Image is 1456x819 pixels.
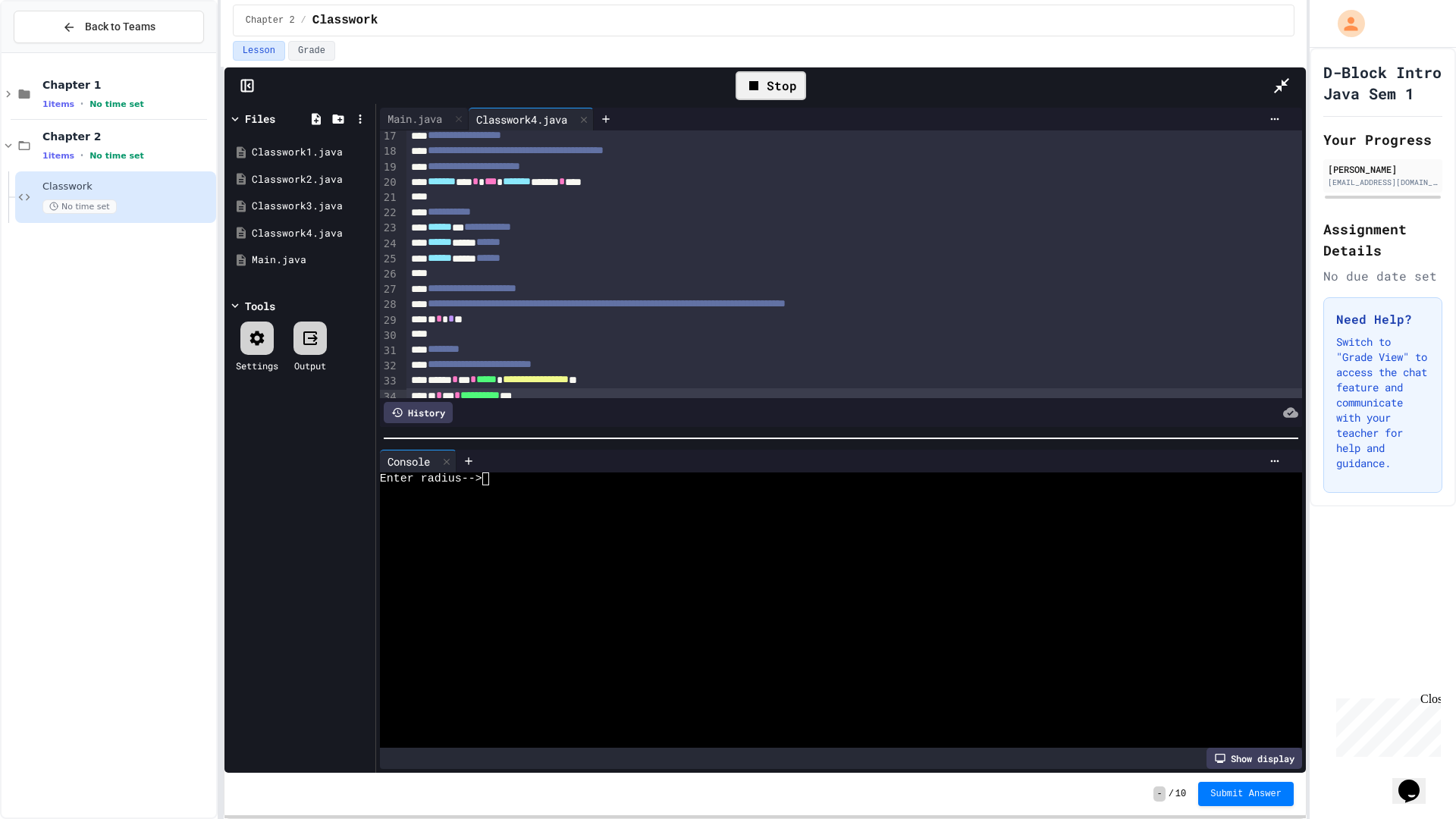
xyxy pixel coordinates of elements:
[380,328,399,344] div: 30
[380,282,399,297] div: 27
[252,145,370,160] div: Classwork1.java
[294,359,326,372] div: Output
[1336,334,1429,471] p: Switch to "Grade View" to access the chat feature and communicate with your teacher for help and ...
[380,359,399,374] div: 32
[252,172,370,187] div: Classwork2.java
[245,298,275,314] div: Tools
[380,313,399,328] div: 29
[1322,6,1369,41] div: My Account
[1198,782,1294,806] button: Submit Answer
[42,180,213,193] span: Classwork
[252,199,370,214] div: Classwork3.java
[380,374,399,389] div: 33
[301,14,306,27] span: /
[1323,267,1442,285] div: No due date set
[245,111,275,127] div: Files
[288,41,335,61] button: Grade
[42,130,213,143] span: Chapter 2
[380,297,399,312] div: 28
[42,99,74,109] span: 1 items
[380,144,399,159] div: 18
[380,190,399,206] div: 21
[252,253,370,268] div: Main.java
[380,450,457,472] div: Console
[469,111,575,127] div: Classwork4.java
[380,453,438,469] div: Console
[380,160,399,175] div: 19
[42,78,213,92] span: Chapter 1
[14,11,204,43] button: Back to Teams
[1323,218,1442,261] h2: Assignment Details
[380,129,399,144] div: 17
[1336,310,1429,328] h3: Need Help?
[89,151,144,161] span: No time set
[380,108,469,130] div: Main.java
[246,14,295,27] span: Chapter 2
[380,175,399,190] div: 20
[89,99,144,109] span: No time set
[1153,786,1165,802] span: -
[380,206,399,221] div: 22
[380,111,450,127] div: Main.java
[1392,758,1441,804] iframe: chat widget
[1210,788,1282,800] span: Submit Answer
[233,41,285,61] button: Lesson
[380,221,399,236] div: 23
[1175,788,1186,800] span: 10
[1330,692,1441,757] iframe: chat widget
[380,344,399,359] div: 31
[380,472,482,485] span: Enter radius-->
[80,98,83,110] span: •
[380,252,399,267] div: 25
[6,6,105,96] div: Chat with us now!Close
[1169,788,1174,800] span: /
[252,226,370,241] div: Classwork4.java
[380,390,399,405] div: 34
[236,359,278,372] div: Settings
[42,151,74,161] span: 1 items
[1207,748,1302,769] div: Show display
[380,267,399,282] div: 26
[736,71,806,100] div: Stop
[312,11,378,30] span: Classwork
[469,108,594,130] div: Classwork4.java
[80,149,83,162] span: •
[380,237,399,252] div: 24
[384,402,453,423] div: History
[42,199,117,214] span: No time set
[1323,61,1442,104] h1: D-Block Intro Java Sem 1
[85,19,155,35] span: Back to Teams
[1328,177,1438,188] div: [EMAIL_ADDRESS][DOMAIN_NAME]
[1328,162,1438,176] div: [PERSON_NAME]
[1323,129,1442,150] h2: Your Progress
